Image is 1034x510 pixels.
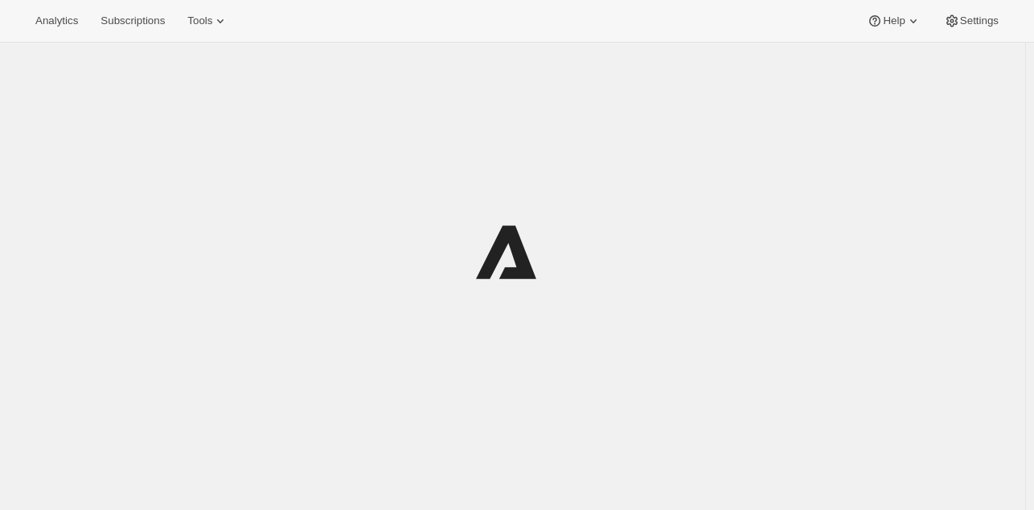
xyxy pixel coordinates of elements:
button: Subscriptions [91,10,174,32]
span: Help [883,14,905,27]
span: Analytics [35,14,78,27]
button: Help [857,10,930,32]
span: Subscriptions [101,14,165,27]
button: Analytics [26,10,88,32]
button: Tools [178,10,238,32]
span: Tools [187,14,212,27]
button: Settings [934,10,1008,32]
span: Settings [960,14,999,27]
